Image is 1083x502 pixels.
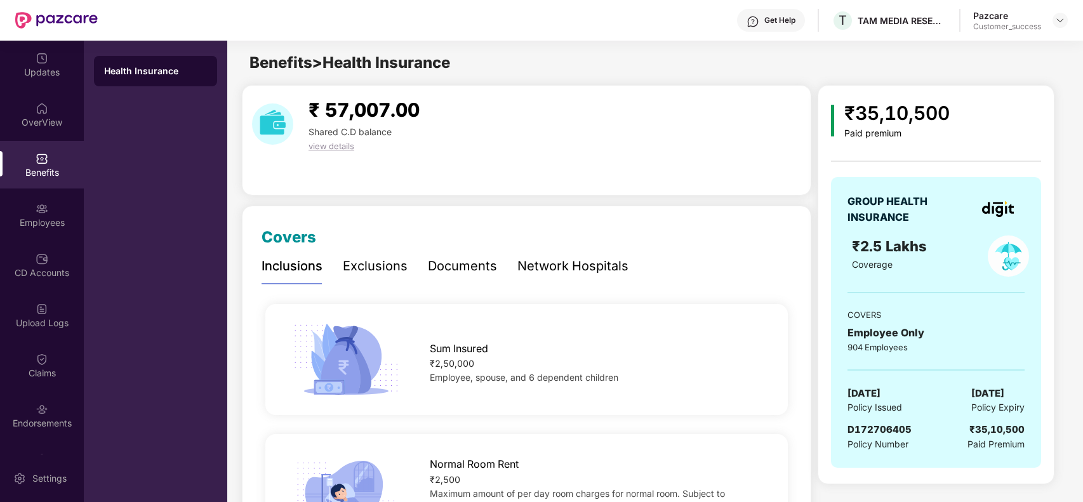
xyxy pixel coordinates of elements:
[852,259,893,270] span: Coverage
[971,386,1004,401] span: [DATE]
[844,98,950,128] div: ₹35,10,500
[844,128,950,139] div: Paid premium
[430,357,765,371] div: ₹2,50,000
[309,126,392,137] span: Shared C.D balance
[517,256,628,276] div: Network Hospitals
[13,472,26,485] img: svg+xml;base64,PHN2ZyBpZD0iU2V0dGluZy0yMHgyMCIgeG1sbnM9Imh0dHA6Ly93d3cudzMub3JnLzIwMDAvc3ZnIiB3aW...
[262,228,316,246] span: Covers
[309,141,354,151] span: view details
[852,238,931,254] span: ₹2.5 Lakhs
[831,105,834,136] img: icon
[36,152,48,165] img: svg+xml;base64,PHN2ZyBpZD0iQmVuZWZpdHMiIHhtbG5zPSJodHRwOi8vd3d3LnczLm9yZy8yMDAwL3N2ZyIgd2lkdGg9Ij...
[847,325,1025,341] div: Employee Only
[969,422,1025,437] div: ₹35,10,500
[309,98,420,121] span: ₹ 57,007.00
[839,13,847,28] span: T
[430,456,519,472] span: Normal Room Rent
[973,10,1041,22] div: Pazcare
[104,65,207,77] div: Health Insurance
[1055,15,1065,25] img: svg+xml;base64,PHN2ZyBpZD0iRHJvcGRvd24tMzJ4MzIiIHhtbG5zPSJodHRwOi8vd3d3LnczLm9yZy8yMDAwL3N2ZyIgd2...
[847,386,880,401] span: [DATE]
[847,400,902,414] span: Policy Issued
[747,15,759,28] img: svg+xml;base64,PHN2ZyBpZD0iSGVscC0zMngzMiIgeG1sbnM9Imh0dHA6Ly93d3cudzMub3JnLzIwMDAvc3ZnIiB3aWR0aD...
[289,320,403,400] img: icon
[982,201,1014,217] img: insurerLogo
[971,400,1025,414] span: Policy Expiry
[430,372,618,383] span: Employee, spouse, and 6 dependent children
[858,15,947,27] div: TAM MEDIA RESEARCH PRIVATE LIMITED
[15,12,98,29] img: New Pazcare Logo
[36,253,48,265] img: svg+xml;base64,PHN2ZyBpZD0iQ0RfQWNjb3VudHMiIGRhdGEtbmFtZT0iQ0QgQWNjb3VudHMiIHhtbG5zPSJodHRwOi8vd3...
[847,308,1025,321] div: COVERS
[36,353,48,366] img: svg+xml;base64,PHN2ZyBpZD0iQ2xhaW0iIHhtbG5zPSJodHRwOi8vd3d3LnczLm9yZy8yMDAwL3N2ZyIgd2lkdGg9IjIwIi...
[36,303,48,315] img: svg+xml;base64,PHN2ZyBpZD0iVXBsb2FkX0xvZ3MiIGRhdGEtbmFtZT0iVXBsb2FkIExvZ3MiIHhtbG5zPSJodHRwOi8vd3...
[36,403,48,416] img: svg+xml;base64,PHN2ZyBpZD0iRW5kb3JzZW1lbnRzIiB4bWxucz0iaHR0cDovL3d3dy53My5vcmcvMjAwMC9zdmciIHdpZH...
[847,194,959,225] div: GROUP HEALTH INSURANCE
[764,15,795,25] div: Get Help
[847,423,912,435] span: D172706405
[36,52,48,65] img: svg+xml;base64,PHN2ZyBpZD0iVXBkYXRlZCIgeG1sbnM9Imh0dHA6Ly93d3cudzMub3JnLzIwMDAvc3ZnIiB3aWR0aD0iMj...
[967,437,1025,451] span: Paid Premium
[29,472,70,485] div: Settings
[343,256,408,276] div: Exclusions
[988,235,1029,277] img: policyIcon
[249,53,450,72] span: Benefits > Health Insurance
[430,473,765,487] div: ₹2,500
[36,453,48,466] img: svg+xml;base64,PHN2ZyBpZD0iTXlfT3JkZXJzIiBkYXRhLW5hbWU9Ik15IE9yZGVycyIgeG1sbnM9Imh0dHA6Ly93d3cudz...
[428,256,497,276] div: Documents
[847,341,1025,353] div: 904 Employees
[262,256,322,276] div: Inclusions
[973,22,1041,32] div: Customer_success
[252,103,293,145] img: download
[847,439,908,449] span: Policy Number
[36,102,48,115] img: svg+xml;base64,PHN2ZyBpZD0iSG9tZSIgeG1sbnM9Imh0dHA6Ly93d3cudzMub3JnLzIwMDAvc3ZnIiB3aWR0aD0iMjAiIG...
[430,341,488,357] span: Sum Insured
[36,202,48,215] img: svg+xml;base64,PHN2ZyBpZD0iRW1wbG95ZWVzIiB4bWxucz0iaHR0cDovL3d3dy53My5vcmcvMjAwMC9zdmciIHdpZHRoPS...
